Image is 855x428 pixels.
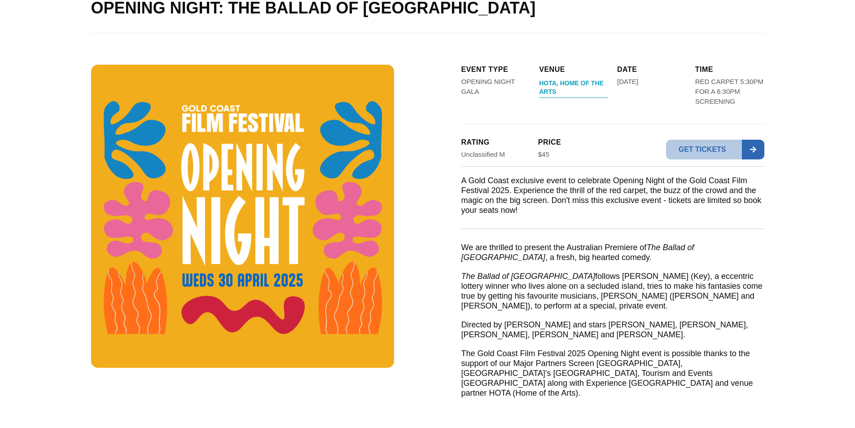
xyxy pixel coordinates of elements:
[461,349,764,398] p: The Gold Coast Film Festival 2025 Opening Night event is possible thanks to the support of our Ma...
[539,65,608,75] h5: Venue
[461,150,505,159] div: Unclassified M
[461,243,764,262] p: We are thrilled to present the Australian Premiere of , a fresh, big hearted comedy.
[461,271,764,311] p: follows [PERSON_NAME] (Key), a eccentric lottery winner who lives alone on a secluded island, tri...
[461,77,531,97] div: OPENING NIGHT GALA
[461,320,764,340] p: Directed by [PERSON_NAME] and stars [PERSON_NAME], [PERSON_NAME], [PERSON_NAME], [PERSON_NAME] an...
[695,65,764,75] h5: Time
[461,176,764,215] div: A Gold Coast exclusive event to celebrate Opening Night of the Gold Coast Film Festival 2025. Exp...
[461,243,694,262] em: The Ballad of [GEOGRAPHIC_DATA]
[695,77,764,106] p: RED CARPET 5:30PM FOR A 6:30PM SCREENING
[538,137,613,147] h5: Price
[461,137,536,147] h5: Rating
[666,140,764,159] a: Get tickets
[617,77,638,87] div: [DATE]
[617,65,686,75] h5: Date
[539,79,608,98] span: HOTA, Home of the Arts
[538,150,549,159] div: $45
[461,272,595,281] em: The Ballad of [GEOGRAPHIC_DATA]
[461,65,531,75] h5: eVENT type
[666,140,742,159] span: Get tickets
